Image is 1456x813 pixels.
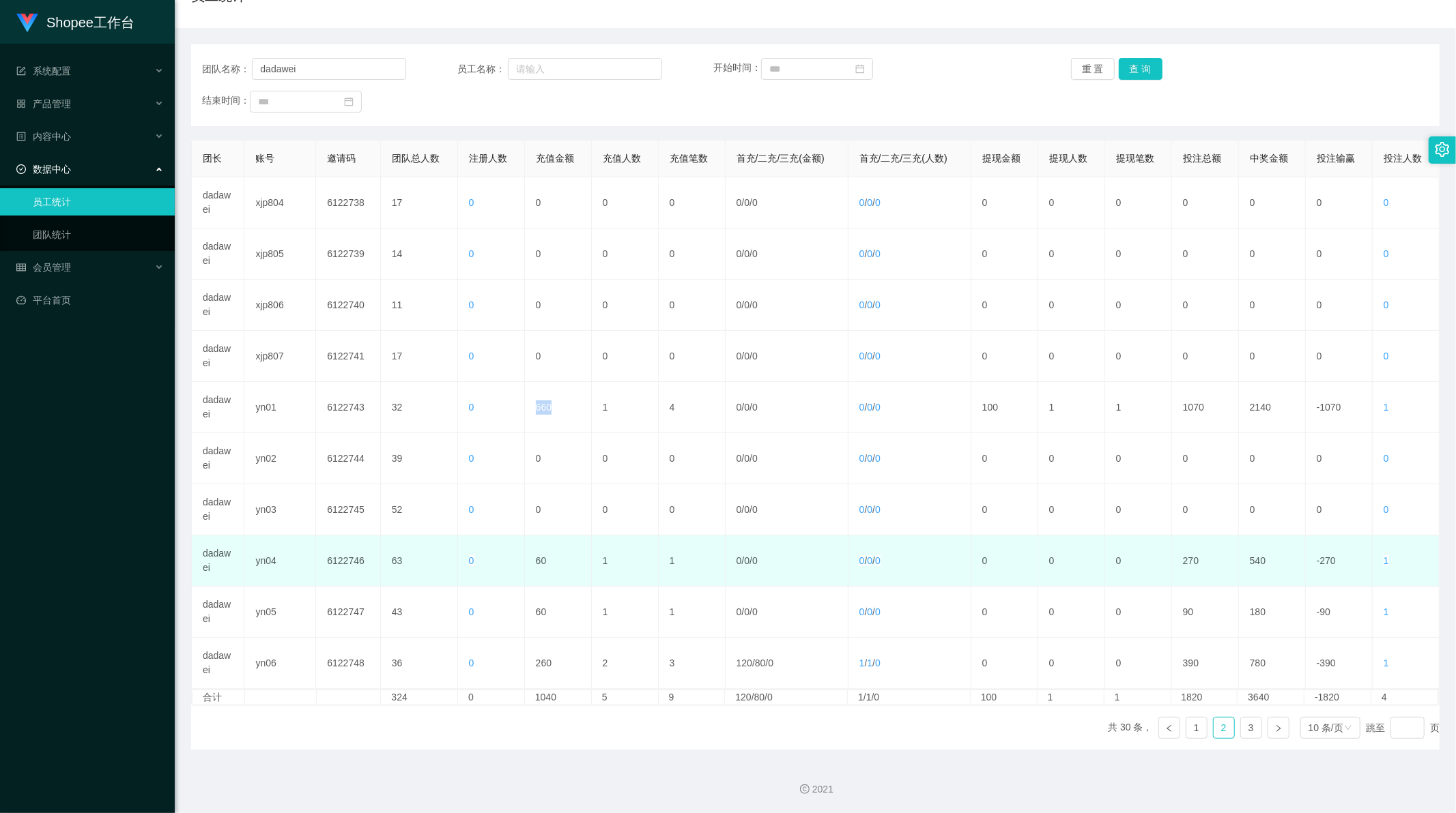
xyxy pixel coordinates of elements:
[469,299,474,310] span: 0
[592,587,659,638] td: 1
[16,262,71,273] span: 会员管理
[752,555,758,566] span: 0
[16,263,26,272] i: 图标: table
[875,402,881,413] span: 0
[875,299,881,310] span: 0
[16,164,71,175] span: 数据中心
[192,484,244,535] td: dadawei
[316,535,381,587] td: 6122746
[192,433,244,484] td: dadawei
[316,228,381,280] td: 6122739
[1186,718,1207,738] a: 1
[1172,331,1239,382] td: 0
[1172,638,1239,689] td: 390
[192,535,244,587] td: dadawei
[859,248,865,259] span: 0
[1116,153,1154,164] span: 提现笔数
[244,484,316,535] td: yn03
[971,690,1038,705] td: 100
[457,62,507,76] span: 员工名称：
[16,98,71,109] span: 产品管理
[244,587,316,638] td: yn05
[592,535,659,587] td: 1
[971,177,1038,228] td: 0
[971,331,1038,382] td: 0
[737,606,742,617] span: 0
[1239,587,1306,638] td: 180
[592,638,659,689] td: 2
[16,16,134,27] a: Shopee工作台
[203,153,222,164] span: 团长
[525,331,592,382] td: 0
[737,248,742,259] span: 0
[381,690,458,705] td: 324
[592,228,659,280] td: 0
[469,248,474,259] span: 0
[875,453,881,464] span: 0
[1384,555,1389,566] span: 1
[848,484,971,535] td: / /
[859,402,865,413] span: 0
[344,97,354,106] i: 图标: calendar
[1158,717,1180,739] li: 上一页
[744,606,750,617] span: 0
[244,638,316,689] td: yn06
[737,657,752,668] span: 120
[859,351,865,361] span: 0
[1306,228,1373,280] td: 0
[971,484,1038,535] td: 0
[525,587,592,638] td: 60
[867,504,872,515] span: 0
[859,453,865,464] span: 0
[525,177,592,228] td: 0
[1038,433,1105,484] td: 0
[659,690,726,705] td: 9
[1183,153,1221,164] span: 投注总额
[859,657,865,668] span: 1
[737,402,742,413] span: 0
[255,153,274,164] span: 账号
[1038,177,1105,228] td: 0
[1038,228,1105,280] td: 0
[848,228,971,280] td: / /
[875,606,881,617] span: 0
[525,690,592,705] td: 1040
[1172,228,1239,280] td: 0
[1172,177,1239,228] td: 0
[1384,299,1389,310] span: 0
[1435,142,1450,157] i: 图标: setting
[875,504,881,515] span: 0
[1384,606,1389,617] span: 1
[867,197,872,208] span: 0
[1317,153,1355,164] span: 投注输赢
[1384,248,1389,259] span: 0
[726,382,848,433] td: / /
[33,188,164,216] a: 员工统计
[726,587,848,638] td: / /
[848,177,971,228] td: / /
[1038,690,1104,705] td: 1
[1384,153,1422,164] span: 投注人数
[1238,690,1304,705] td: 3640
[726,433,848,484] td: / /
[726,484,848,535] td: / /
[192,638,244,689] td: dadawei
[848,433,971,484] td: / /
[592,382,659,433] td: 1
[327,153,356,164] span: 邀请码
[1306,331,1373,382] td: 0
[659,484,726,535] td: 0
[16,99,26,108] i: 图标: appstore-o
[659,382,726,433] td: 4
[202,95,250,106] span: 结束时间：
[1105,280,1172,331] td: 0
[1306,280,1373,331] td: 0
[875,197,881,208] span: 0
[971,382,1038,433] td: 100
[603,153,641,164] span: 充值人数
[469,453,474,464] span: 0
[1105,638,1172,689] td: 0
[859,299,865,310] span: 0
[1239,535,1306,587] td: 540
[752,606,758,617] span: 0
